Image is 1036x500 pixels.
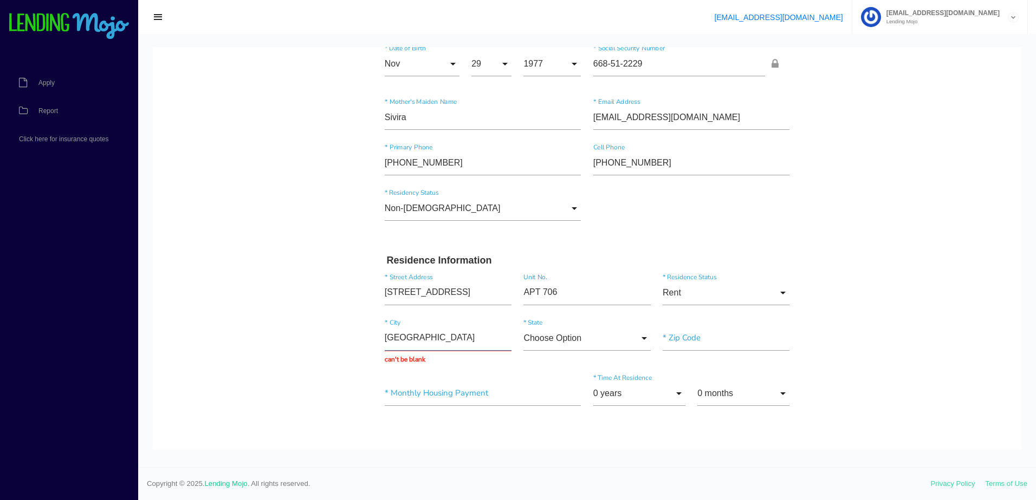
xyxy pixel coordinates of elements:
[205,479,248,488] a: Lending Mojo
[714,13,843,22] a: [EMAIL_ADDRESS][DOMAIN_NAME]
[861,7,881,27] img: Profile image
[38,80,55,86] span: Apply
[234,401,635,413] h3: Employment Information
[38,108,58,114] span: Report
[881,19,1000,24] small: Lending Mojo
[234,208,635,220] h3: Residence Information
[881,10,1000,16] span: [EMAIL_ADDRESS][DOMAIN_NAME]
[19,136,108,142] span: Click here for insurance quotes
[8,13,130,40] img: logo-small.png
[931,479,975,488] a: Privacy Policy
[147,478,931,489] span: Copyright © 2025. . All rights reserved.
[985,479,1027,488] a: Terms of Use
